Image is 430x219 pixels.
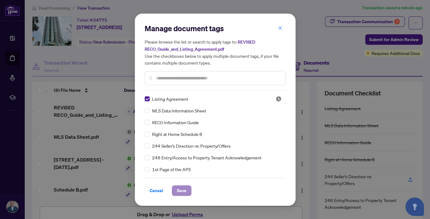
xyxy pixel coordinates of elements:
[177,186,186,196] span: Save
[145,185,168,196] button: Cancel
[275,96,282,102] span: Pending Review
[145,39,255,52] span: REVISED RECO_Guide_and_Listing_Agreement.pdf
[275,96,282,102] img: status
[150,186,163,196] span: Cancel
[152,107,206,114] span: MLS Data Information Sheet
[152,95,188,102] span: Listing Agreement
[405,197,424,216] button: Open asap
[152,131,202,137] span: Right at Home Schedule B
[152,119,199,126] span: RECO Information Guide
[152,142,231,149] span: 244 Seller’s Direction re: Property/Offers
[172,185,191,196] button: Save
[145,38,286,66] h5: Please browse the list or search to apply tags to: Use the checkboxes below to apply multiple doc...
[145,23,286,33] h2: Manage document tags
[152,154,262,161] span: 248 Entry/Access to Property Tenant Acknowledgement
[152,166,191,173] span: 1st Page of the APS
[278,26,282,30] span: close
